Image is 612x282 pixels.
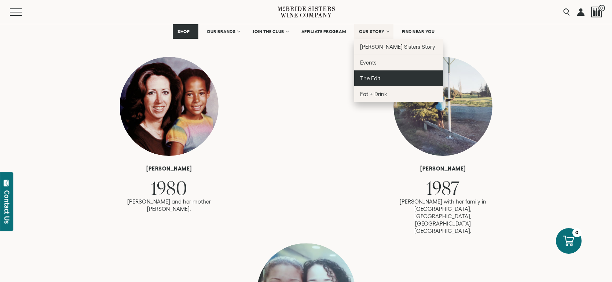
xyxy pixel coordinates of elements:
[354,86,443,102] a: Eat + Drink
[359,29,385,34] span: OUR STORY
[426,175,459,200] span: 1987
[572,228,582,237] div: 0
[114,198,224,213] p: [PERSON_NAME] and her mother [PERSON_NAME].
[3,190,11,224] div: Contact Us
[202,24,244,39] a: OUR BRANDS
[360,91,387,97] span: Eat + Drink
[10,8,36,16] button: Mobile Menu Trigger
[151,175,187,200] span: 1980
[354,39,443,55] a: [PERSON_NAME] Sisters Story
[173,24,198,39] a: SHOP
[253,29,284,34] span: JOIN THE CLUB
[402,29,435,34] span: FIND NEAR YOU
[388,198,498,235] p: [PERSON_NAME] with her family in [GEOGRAPHIC_DATA], [GEOGRAPHIC_DATA], [GEOGRAPHIC_DATA] [GEOGRAP...
[207,29,235,34] span: OUR BRANDS
[397,24,440,39] a: FIND NEAR YOU
[360,44,435,50] span: [PERSON_NAME] Sisters Story
[388,165,498,172] h6: [PERSON_NAME]
[354,55,443,70] a: Events
[248,24,293,39] a: JOIN THE CLUB
[360,75,380,81] span: The Edit
[301,29,346,34] span: AFFILIATE PROGRAM
[354,70,443,86] a: The Edit
[114,165,224,172] h6: [PERSON_NAME]
[297,24,351,39] a: AFFILIATE PROGRAM
[598,5,605,11] span: 0
[360,59,377,66] span: Events
[354,24,393,39] a: OUR STORY
[177,29,190,34] span: SHOP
